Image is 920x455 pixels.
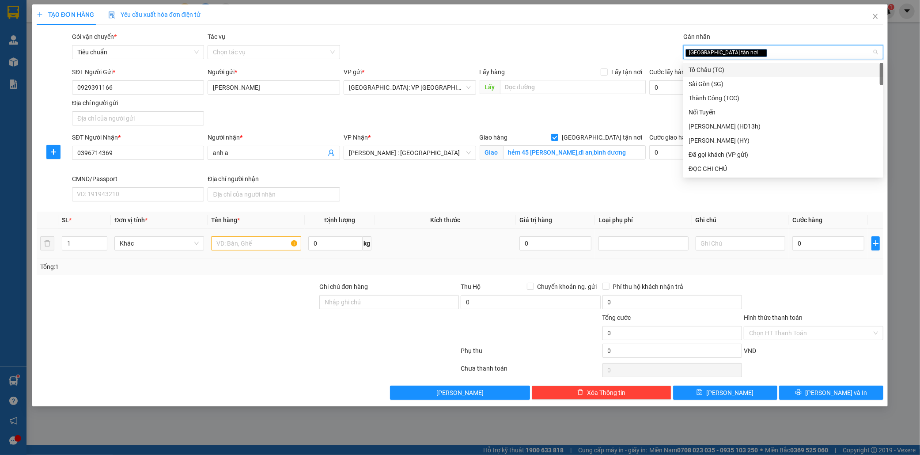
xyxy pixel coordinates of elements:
div: Hoàng Yến (HY) [683,133,883,148]
span: Tiêu chuẩn [77,45,199,59]
div: ĐỌC GHI CHÚ [683,162,883,176]
span: [GEOGRAPHIC_DATA] tận nơi [558,133,646,142]
span: Tên hàng [211,216,240,224]
div: Thành Công (TCC) [689,93,878,103]
div: Nối Tuyến [689,107,878,117]
span: plus [47,148,60,155]
span: kg [363,236,371,250]
div: CMND/Passport [72,174,204,184]
span: Gói vận chuyển [72,33,117,40]
span: save [697,389,703,396]
button: save[PERSON_NAME] [673,386,777,400]
input: Ghi chú đơn hàng [319,295,459,309]
span: plus [872,240,879,247]
span: Khác [120,237,199,250]
span: Chuyển khoản ng. gửi [534,282,601,292]
div: Sài Gòn (SG) [683,77,883,91]
span: close [872,13,879,20]
label: Cước giao hàng [649,134,693,141]
div: Địa chỉ người gửi [72,98,204,108]
div: Huy Dương (HD13h) [683,119,883,133]
span: Hà Nội: VP Quận Thanh Xuân [349,81,471,94]
div: Địa chỉ người nhận [208,174,340,184]
span: [PERSON_NAME] [436,388,484,398]
span: user-add [328,149,335,156]
span: Đơn vị tính [114,216,148,224]
span: Định lượng [324,216,355,224]
div: Người gửi [208,67,340,77]
div: VP gửi [344,67,476,77]
span: CÔNG TY TNHH CHUYỂN PHÁT NHANH BẢO AN [70,19,176,35]
th: Ghi chú [692,212,789,229]
div: Sài Gòn (SG) [689,79,878,89]
div: Nối Tuyến [683,105,883,119]
button: [PERSON_NAME] [390,386,530,400]
input: Gán nhãn [769,47,770,57]
div: [PERSON_NAME] (HD13h) [689,121,878,131]
span: delete [577,389,583,396]
div: Người nhận [208,133,340,142]
label: Gán nhãn [683,33,710,40]
button: printer[PERSON_NAME] và In [779,386,883,400]
span: Thu Hộ [461,283,481,290]
span: Hồ Chí Minh : Kho Quận 12 [349,146,471,159]
th: Loại phụ phí [595,212,692,229]
div: Tô Châu (TC) [689,65,878,75]
span: 13:05:50 [DATE] [4,61,55,68]
input: Giao tận nơi [503,145,646,159]
div: Tổng: 1 [40,262,355,272]
span: Yêu cầu xuất hóa đơn điện tử [108,11,201,18]
input: VD: Bàn, Ghế [211,236,301,250]
button: delete [40,236,54,250]
span: close [759,50,764,55]
input: Địa chỉ của người gửi [72,111,204,125]
span: Giao hàng [480,134,508,141]
button: deleteXóa Thông tin [532,386,671,400]
div: SĐT Người Gửi [72,67,204,77]
span: SL [62,216,69,224]
span: VND [744,347,756,354]
span: [PHONE_NUMBER] [4,19,67,34]
span: Lấy [480,80,500,94]
span: TẠO ĐƠN HÀNG [37,11,94,18]
button: Close [863,4,888,29]
div: Thành Công (TCC) [683,91,883,105]
strong: PHIẾU DÁN LÊN HÀNG [62,4,178,16]
label: Tác vụ [208,33,225,40]
div: Phụ thu [460,346,602,361]
span: Lấy tận nơi [608,67,646,77]
div: SĐT Người Nhận [72,133,204,142]
label: Hình thức thanh toán [744,314,803,321]
span: Giá trị hàng [519,216,552,224]
span: Phí thu hộ khách nhận trả [610,282,687,292]
label: Cước lấy hàng [649,68,689,76]
div: Chưa thanh toán [460,364,602,379]
div: Đã gọi khách (VP gửi) [689,150,878,159]
div: Tô Châu (TC) [683,63,883,77]
strong: CSKH: [24,19,47,27]
img: icon [108,11,115,19]
span: Giao [480,145,503,159]
span: Xóa Thông tin [587,388,625,398]
input: Cước lấy hàng [649,80,748,95]
span: [PERSON_NAME] [706,388,753,398]
span: Mã đơn: VPTX1508250009 [4,47,134,59]
span: plus [37,11,43,18]
input: Cước giao hàng [649,145,731,159]
span: Lấy hàng [480,68,505,76]
span: VP Nhận [344,134,368,141]
label: Ghi chú đơn hàng [319,283,368,290]
button: plus [871,236,880,250]
div: [PERSON_NAME] (HY) [689,136,878,145]
span: [PERSON_NAME] và In [805,388,867,398]
span: Cước hàng [792,216,822,224]
div: Đã gọi khách (VP gửi) [683,148,883,162]
span: Kích thước [431,216,461,224]
span: Tổng cước [602,314,631,321]
input: Dọc đường [500,80,646,94]
input: 0 [519,236,591,250]
input: Ghi Chú [696,236,785,250]
span: [GEOGRAPHIC_DATA] tận nơi [685,49,767,57]
input: Địa chỉ của người nhận [208,187,340,201]
div: ĐỌC GHI CHÚ [689,164,878,174]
